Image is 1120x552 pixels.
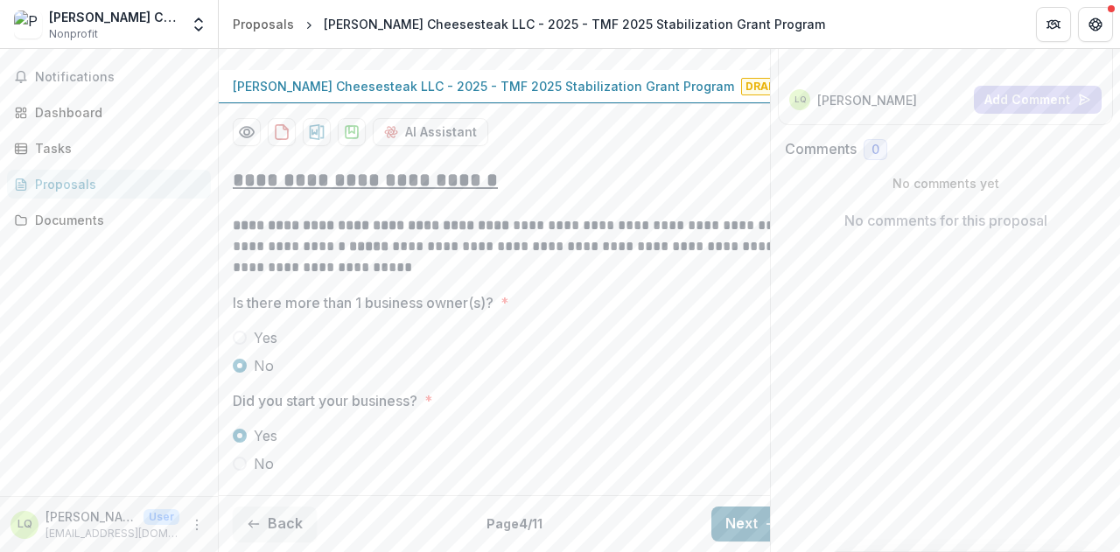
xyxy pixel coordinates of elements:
p: [PERSON_NAME] [45,507,136,526]
span: No [254,355,274,376]
div: [PERSON_NAME] Cheesesteak LLC [49,8,179,26]
div: Proposals [233,15,294,33]
button: AI Assistant [373,118,488,146]
p: [EMAIL_ADDRESS][DOMAIN_NAME] [45,526,179,542]
button: Back [233,507,317,542]
button: download-proposal [303,118,331,146]
button: Add Comment [974,86,1102,114]
span: 0 [871,143,879,157]
p: User [143,509,179,525]
p: Did you start your business? [233,390,417,411]
p: Page 4 / 11 [486,514,542,533]
button: Partners [1036,7,1071,42]
button: download-proposal [338,118,366,146]
button: More [186,514,207,535]
span: Nonprofit [49,26,98,42]
img: Penrose Cheesesteak LLC [14,10,42,38]
a: Documents [7,206,211,234]
button: Get Help [1078,7,1113,42]
a: Proposals [226,11,301,37]
span: Yes [254,327,277,348]
span: Yes [254,425,277,446]
p: [PERSON_NAME] Cheesesteak LLC - 2025 - TMF 2025 Stabilization Grant Program [233,77,734,95]
div: Tasks [35,139,197,157]
a: Proposals [7,170,211,199]
div: Dashboard [35,103,197,122]
p: No comments yet [785,174,1106,192]
span: Notifications [35,70,204,85]
button: Preview c10fe2de-a8e1-476c-8b24-99b052fff734-0.pdf [233,118,261,146]
a: Tasks [7,134,211,163]
a: Dashboard [7,98,211,127]
p: Is there more than 1 business owner(s)? [233,292,493,313]
span: No [254,453,274,474]
div: Documents [35,211,197,229]
div: Lin Qihong [17,519,32,530]
div: Proposals [35,175,197,193]
button: download-proposal [268,118,296,146]
p: [PERSON_NAME] [817,91,917,109]
div: [PERSON_NAME] Cheesesteak LLC - 2025 - TMF 2025 Stabilization Grant Program [324,15,825,33]
button: Open entity switcher [186,7,211,42]
span: Draft [741,78,787,95]
nav: breadcrumb [226,11,832,37]
p: No comments for this proposal [844,210,1047,231]
div: Lin Qihong [794,95,806,104]
h2: Comments [785,141,857,157]
button: Notifications [7,63,211,91]
button: Next [711,507,793,542]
